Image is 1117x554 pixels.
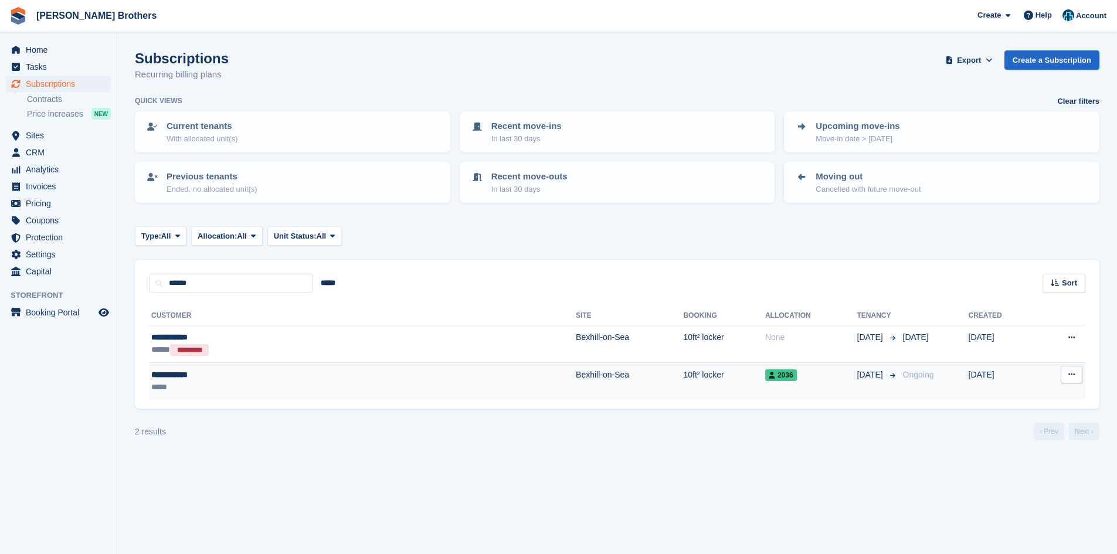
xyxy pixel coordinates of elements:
[135,68,229,81] p: Recurring billing plans
[6,304,111,321] a: menu
[26,229,96,246] span: Protection
[135,96,182,106] h6: Quick views
[97,305,111,320] a: Preview store
[6,178,111,195] a: menu
[135,426,166,438] div: 2 results
[683,325,765,363] td: 10ft² locker
[141,230,161,242] span: Type:
[6,195,111,212] a: menu
[6,76,111,92] a: menu
[32,6,161,25] a: [PERSON_NAME] Brothers
[6,229,111,246] a: menu
[6,246,111,263] a: menu
[167,133,237,145] p: With allocated unit(s)
[6,263,111,280] a: menu
[461,113,774,151] a: Recent move-ins In last 30 days
[26,76,96,92] span: Subscriptions
[785,113,1098,151] a: Upcoming move-ins Move-in date > [DATE]
[765,331,857,344] div: None
[1034,423,1064,440] a: Previous
[1031,423,1102,440] nav: Page
[26,195,96,212] span: Pricing
[683,362,765,399] td: 10ft² locker
[27,94,111,105] a: Contracts
[461,163,774,202] a: Recent move-outs In last 30 days
[136,113,449,151] a: Current tenants With allocated unit(s)
[26,304,96,321] span: Booking Portal
[857,331,885,344] span: [DATE]
[765,369,797,381] span: 2036
[26,246,96,263] span: Settings
[27,107,111,120] a: Price increases NEW
[1076,10,1106,22] span: Account
[27,108,83,120] span: Price increases
[26,59,96,75] span: Tasks
[857,369,885,381] span: [DATE]
[274,230,317,242] span: Unit Status:
[785,163,1098,202] a: Moving out Cancelled with future move-out
[903,370,934,379] span: Ongoing
[198,230,237,242] span: Allocation:
[1035,9,1052,21] span: Help
[9,7,27,25] img: stora-icon-8386f47178a22dfd0bd8f6a31ec36ba5ce8667c1dd55bd0f319d3a0aa187defe.svg
[135,50,229,66] h1: Subscriptions
[149,307,576,325] th: Customer
[191,226,263,246] button: Allocation: All
[977,9,1001,21] span: Create
[167,120,237,133] p: Current tenants
[683,307,765,325] th: Booking
[491,183,568,195] p: In last 30 days
[237,230,247,242] span: All
[26,144,96,161] span: CRM
[816,120,899,133] p: Upcoming move-ins
[6,144,111,161] a: menu
[161,230,171,242] span: All
[26,42,96,58] span: Home
[957,55,981,66] span: Export
[6,212,111,229] a: menu
[491,170,568,183] p: Recent move-outs
[1062,9,1074,21] img: Helen Eldridge
[816,183,921,195] p: Cancelled with future move-out
[26,263,96,280] span: Capital
[491,120,562,133] p: Recent move-ins
[943,50,995,70] button: Export
[26,212,96,229] span: Coupons
[167,170,257,183] p: Previous tenants
[1062,277,1077,289] span: Sort
[969,325,1036,363] td: [DATE]
[135,226,186,246] button: Type: All
[576,325,683,363] td: Bexhill-on-Sea
[6,127,111,144] a: menu
[903,332,929,342] span: [DATE]
[816,170,921,183] p: Moving out
[317,230,327,242] span: All
[576,307,683,325] th: Site
[1069,423,1099,440] a: Next
[26,161,96,178] span: Analytics
[11,290,117,301] span: Storefront
[136,163,449,202] a: Previous tenants Ended, no allocated unit(s)
[1004,50,1099,70] a: Create a Subscription
[969,362,1036,399] td: [DATE]
[765,307,857,325] th: Allocation
[91,108,111,120] div: NEW
[816,133,899,145] p: Move-in date > [DATE]
[6,59,111,75] a: menu
[26,127,96,144] span: Sites
[167,183,257,195] p: Ended, no allocated unit(s)
[267,226,342,246] button: Unit Status: All
[969,307,1036,325] th: Created
[6,161,111,178] a: menu
[857,307,898,325] th: Tenancy
[576,362,683,399] td: Bexhill-on-Sea
[491,133,562,145] p: In last 30 days
[1057,96,1099,107] a: Clear filters
[26,178,96,195] span: Invoices
[6,42,111,58] a: menu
